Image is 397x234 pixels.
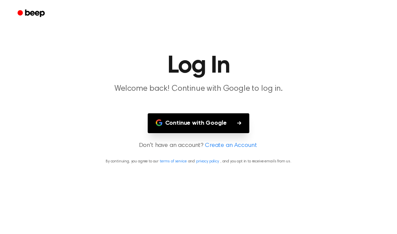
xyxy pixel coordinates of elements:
[8,141,389,150] p: Don't have an account?
[196,159,219,163] a: privacy policy
[148,113,250,133] button: Continue with Google
[13,7,51,20] a: Beep
[26,54,371,78] h1: Log In
[69,83,328,94] p: Welcome back! Continue with Google to log in.
[8,158,389,164] p: By continuing, you agree to our and , and you opt in to receive emails from us.
[205,141,257,150] a: Create an Account
[160,159,186,163] a: terms of service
